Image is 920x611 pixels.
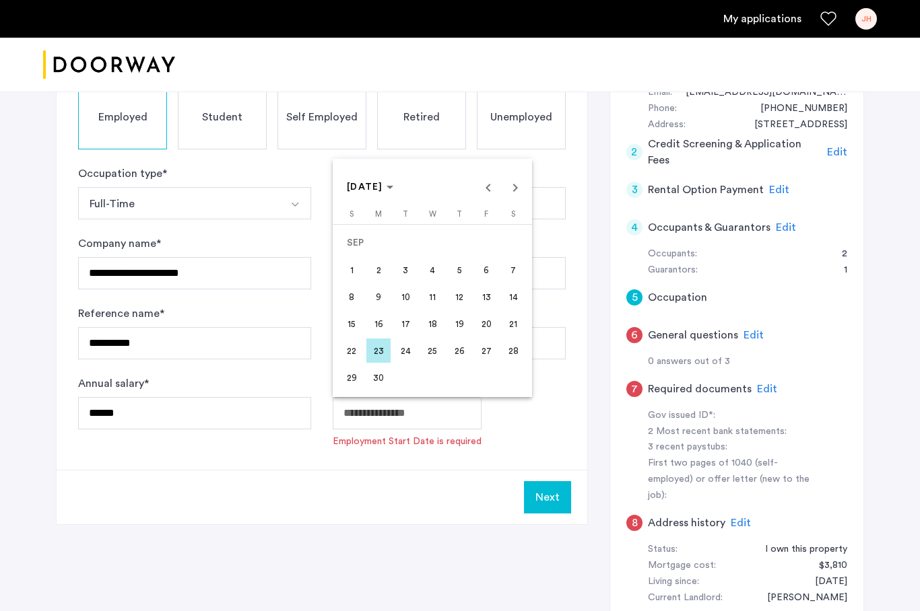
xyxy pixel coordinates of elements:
[339,285,364,309] span: 8
[500,283,527,310] button: September 14, 2002
[475,174,502,201] button: Previous month
[420,312,445,336] span: 18
[366,365,391,390] span: 30
[420,338,445,363] span: 25
[338,283,365,310] button: September 8, 2002
[365,364,392,391] button: September 30, 2002
[393,258,418,282] span: 3
[420,258,445,282] span: 4
[392,283,419,310] button: September 10, 2002
[365,337,392,364] button: September 23, 2002
[339,365,364,390] span: 29
[403,211,408,218] span: T
[365,310,392,337] button: September 16, 2002
[392,337,419,364] button: September 24, 2002
[473,337,500,364] button: September 27, 2002
[501,258,525,282] span: 7
[375,211,382,218] span: M
[447,285,471,309] span: 12
[338,256,365,283] button: September 1, 2002
[366,285,391,309] span: 9
[501,285,525,309] span: 14
[393,312,418,336] span: 17
[500,337,527,364] button: September 28, 2002
[341,175,399,199] button: Choose month and year
[447,338,471,363] span: 26
[366,312,391,336] span: 16
[429,211,436,218] span: W
[420,285,445,309] span: 11
[473,256,500,283] button: September 6, 2002
[446,256,473,283] button: September 5, 2002
[447,258,471,282] span: 5
[511,211,515,218] span: S
[339,312,364,336] span: 15
[500,310,527,337] button: September 21, 2002
[350,211,354,218] span: S
[501,338,525,363] span: 28
[457,211,462,218] span: T
[446,337,473,364] button: September 26, 2002
[392,256,419,283] button: September 3, 2002
[501,312,525,336] span: 21
[419,337,446,364] button: September 25, 2002
[338,364,365,391] button: September 29, 2002
[393,338,418,363] span: 24
[474,258,498,282] span: 6
[338,310,365,337] button: September 15, 2002
[474,285,498,309] span: 13
[500,256,527,283] button: September 7, 2002
[365,256,392,283] button: September 2, 2002
[339,338,364,363] span: 22
[446,310,473,337] button: September 19, 2002
[484,211,488,218] span: F
[365,283,392,310] button: September 9, 2002
[366,258,391,282] span: 2
[419,256,446,283] button: September 4, 2002
[473,283,500,310] button: September 13, 2002
[502,174,529,201] button: Next month
[446,283,473,310] button: September 12, 2002
[338,229,527,256] td: SEP
[392,310,419,337] button: September 17, 2002
[419,283,446,310] button: September 11, 2002
[393,285,418,309] span: 10
[473,310,500,337] button: September 20, 2002
[419,310,446,337] button: September 18, 2002
[366,338,391,363] span: 23
[447,312,471,336] span: 19
[474,338,498,363] span: 27
[474,312,498,336] span: 20
[338,337,365,364] button: September 22, 2002
[347,182,383,192] span: [DATE]
[339,258,364,282] span: 1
